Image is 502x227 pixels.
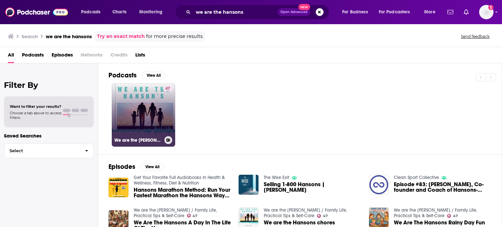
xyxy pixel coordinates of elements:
[135,50,145,63] a: Lists
[81,50,103,63] span: Networks
[479,5,494,19] span: Logged in as NickG
[4,143,94,158] button: Select
[277,8,310,16] button: Open AdvancedNew
[4,80,94,90] h2: Filter By
[97,33,145,40] a: Try an exact match
[46,33,92,40] h3: we are the hansons
[342,8,368,17] span: For Business
[453,215,458,218] span: 47
[10,104,61,109] span: Want to filter your results?
[479,5,494,19] img: User Profile
[323,215,328,218] span: 47
[394,207,477,219] a: We are the Hanson's / Family Life, Practical Tips & Self-Care
[134,207,217,219] a: We are the Hanson's / Family Life, Practical Tips & Self-Care
[109,163,164,171] a: EpisodesView All
[134,187,231,198] a: Hansons Marathon Method: Run Your Fastest Marathon the Hansons Way by Luke Humphrey
[4,149,80,153] span: Select
[375,7,420,17] button: open menu
[461,7,471,18] a: Show notifications dropdown
[76,7,109,17] button: open menu
[488,5,494,10] svg: Add a profile image
[5,6,68,18] img: Podchaser - Follow, Share and Rate Podcasts
[141,163,164,171] button: View All
[264,182,361,193] span: Selling 1-800 Hansons | [PERSON_NAME]
[317,214,328,218] a: 47
[394,220,485,225] a: We Are The Hansons Rainy Day Fun
[264,207,347,219] a: We are the Hanson's / Family Life, Practical Tips & Self-Care
[192,215,197,218] span: 47
[187,214,198,218] a: 47
[8,50,14,63] a: All
[109,71,137,79] h2: Podcasts
[264,175,289,180] a: The Wise Exit
[264,182,361,193] a: Selling 1-800 Hansons | Brian Elias
[394,182,491,193] a: Episode #83: Kevin Hanson, Co-founder and Coach of Hansons-Brooks Distance Project
[165,86,170,92] span: 47
[280,10,308,14] span: Open Advanced
[81,8,100,17] span: Podcasts
[459,34,492,39] button: Send feedback
[298,4,310,10] span: New
[135,7,171,17] button: open menu
[424,8,435,17] span: More
[420,7,443,17] button: open menu
[110,50,127,63] span: Credits
[369,175,389,195] img: Episode #83: Kevin Hanson, Co-founder and Coach of Hansons-Brooks Distance Project
[109,163,135,171] h2: Episodes
[239,175,259,195] img: Selling 1-800 Hansons | Brian Elias
[22,33,38,40] h3: Search
[142,72,165,79] button: View All
[134,175,225,186] a: Get Your Favorite Full Audiobooks in Health & Wellness, Fitness, Diet & Nutrition
[112,83,175,147] a: 47We are the [PERSON_NAME] / Family Life, Practical Tips & Self-Care
[338,7,376,17] button: open menu
[146,33,203,40] span: for more precise results
[109,71,165,79] a: PodcastsView All
[193,7,277,17] input: Search podcasts, credits, & more...
[52,50,73,63] a: Episodes
[394,175,439,180] a: Clean Sport Collective
[445,7,456,18] a: Show notifications dropdown
[114,138,162,143] h3: We are the [PERSON_NAME] / Family Life, Practical Tips & Self-Care
[108,7,130,17] a: Charts
[181,5,335,20] div: Search podcasts, credits, & more...
[394,182,491,193] span: Episode #83: [PERSON_NAME], Co-founder and Coach of Hansons-[PERSON_NAME] Distance Project
[112,8,126,17] span: Charts
[4,133,94,139] p: Saved Searches
[479,5,494,19] button: Show profile menu
[10,111,61,120] span: Choose a tab above to access filters.
[134,187,231,198] span: Hansons Marathon Method: Run Your Fastest Marathon the Hansons Way by [PERSON_NAME]
[109,178,128,198] img: Hansons Marathon Method: Run Your Fastest Marathon the Hansons Way by Luke Humphrey
[264,220,335,225] a: We are the Hansons chores
[139,8,162,17] span: Monitoring
[379,8,410,17] span: For Podcasters
[22,50,44,63] a: Podcasts
[163,86,173,91] a: 47
[447,214,458,218] a: 47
